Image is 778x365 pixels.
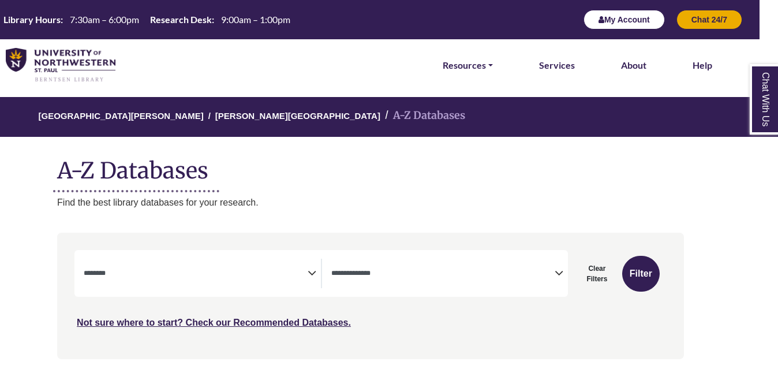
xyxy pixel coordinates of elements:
[57,195,684,210] p: Find the best library databases for your research.
[583,10,665,29] button: My Account
[145,13,215,25] th: Research Desk:
[77,318,351,327] a: Not sure where to start? Check our Recommended Databases.
[443,58,493,73] a: Resources
[70,14,139,25] span: 7:30am – 6:00pm
[331,270,555,279] textarea: Search
[6,48,115,83] img: library_home
[84,270,307,279] textarea: Search
[57,233,684,359] nav: Search filters
[215,109,380,121] a: [PERSON_NAME][GEOGRAPHIC_DATA]
[621,58,646,73] a: About
[221,14,290,25] span: 9:00am – 1:00pm
[676,14,742,24] a: Chat 24/7
[583,14,665,24] a: My Account
[693,58,712,73] a: Help
[57,148,684,184] h1: A-Z Databases
[380,107,465,124] li: A-Z Databases
[575,256,619,292] button: Clear Filters
[39,109,204,121] a: [GEOGRAPHIC_DATA][PERSON_NAME]
[622,256,660,292] button: Submit for Search Results
[539,58,575,73] a: Services
[57,97,684,137] nav: breadcrumb
[676,10,742,29] button: Chat 24/7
